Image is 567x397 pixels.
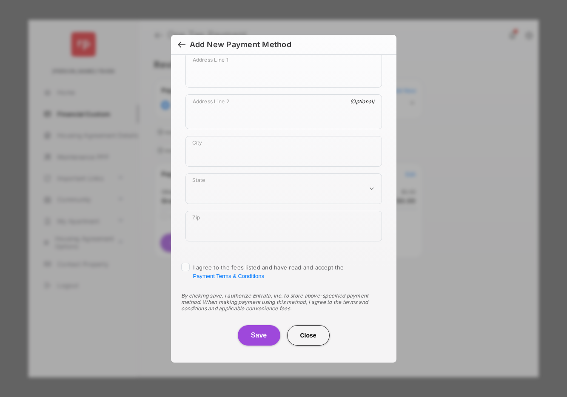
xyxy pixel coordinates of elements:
[287,325,330,346] button: Close
[190,40,291,49] div: Add New Payment Method
[185,211,382,241] div: payment_method_screening[postal_addresses][postalCode]
[238,325,280,346] button: Save
[185,136,382,167] div: payment_method_screening[postal_addresses][locality]
[185,173,382,204] div: payment_method_screening[postal_addresses][administrativeArea]
[185,53,382,88] div: payment_method_screening[postal_addresses][addressLine1]
[181,292,386,312] div: By clicking save, I authorize Entrata, Inc. to store above-specified payment method. When making ...
[193,264,344,279] span: I agree to the fees listed and have read and accept the
[185,94,382,129] div: payment_method_screening[postal_addresses][addressLine2]
[193,273,264,279] button: I agree to the fees listed and have read and accept the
